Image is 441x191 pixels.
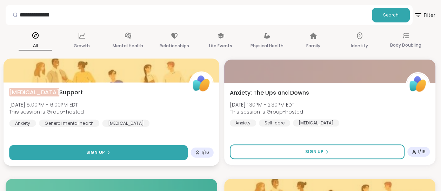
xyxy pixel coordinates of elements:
span: Support [9,88,83,97]
p: Mental Health [113,42,143,50]
p: Life Events [209,42,232,50]
span: This session is Group-hosted [9,108,84,115]
p: Family [306,42,320,50]
button: Search [372,8,410,22]
div: [MEDICAL_DATA] [293,120,339,127]
span: 1 / 16 [201,150,209,155]
span: Sign Up [86,149,105,156]
span: Filter [414,7,435,23]
span: [MEDICAL_DATA] [9,88,59,96]
div: Anxiety [9,120,36,127]
button: Sign Up [230,144,405,159]
div: Anxiety [230,120,256,127]
span: Anxiety: The Ups and Downs [230,89,309,97]
div: General mental health [39,120,99,127]
p: Physical Health [250,42,283,50]
span: [DATE] 1:30PM - 2:30PM EDT [230,101,303,108]
span: [DATE] 5:00PM - 6:00PM EDT [9,101,84,108]
img: ShareWell [407,73,429,95]
p: All [19,41,52,50]
img: ShareWell [190,73,212,95]
span: Sign Up [305,149,323,155]
span: Search [383,12,399,18]
p: Body Doubling [390,41,421,49]
p: Identity [351,42,368,50]
p: Relationships [160,42,189,50]
button: Sign Up [9,145,187,160]
span: 1 / 16 [418,149,426,155]
div: [MEDICAL_DATA] [102,120,149,127]
span: This session is Group-hosted [230,108,303,115]
p: Growth [74,42,90,50]
button: Filter [414,5,435,25]
div: Self-care [259,120,290,127]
